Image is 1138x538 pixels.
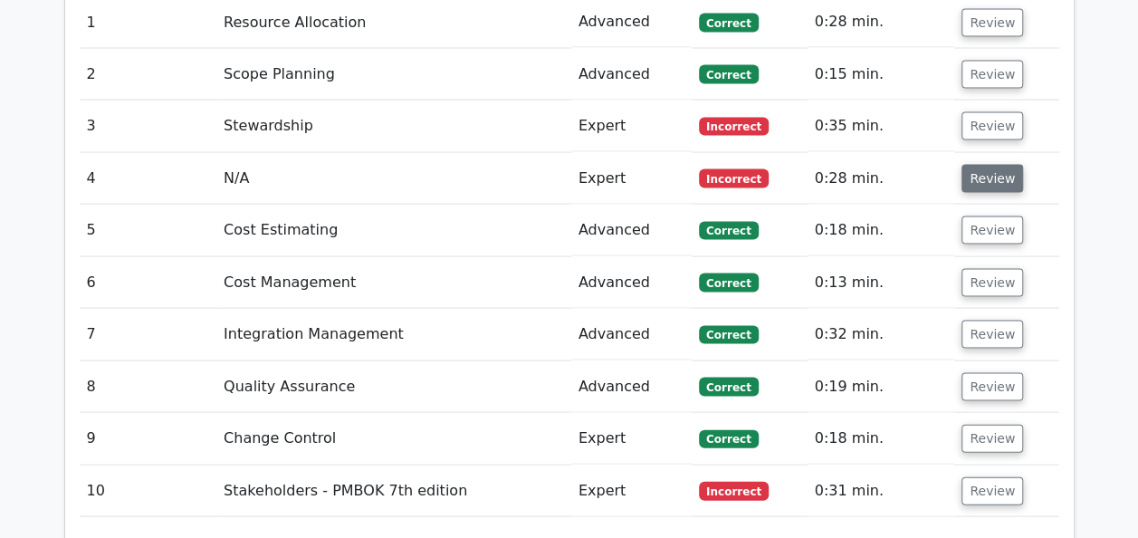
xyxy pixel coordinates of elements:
[80,49,217,101] td: 2
[699,118,769,136] span: Incorrect
[699,222,758,240] span: Correct
[808,153,955,205] td: 0:28 min.
[808,361,955,413] td: 0:19 min.
[699,482,769,500] span: Incorrect
[80,413,217,465] td: 9
[216,153,571,205] td: N/A
[808,49,955,101] td: 0:15 min.
[80,466,217,517] td: 10
[80,257,217,309] td: 6
[216,101,571,152] td: Stewardship
[699,274,758,292] span: Correct
[808,309,955,360] td: 0:32 min.
[80,153,217,205] td: 4
[808,413,955,465] td: 0:18 min.
[216,257,571,309] td: Cost Management
[961,165,1023,193] button: Review
[808,101,955,152] td: 0:35 min.
[216,49,571,101] td: Scope Planning
[808,205,955,256] td: 0:18 min.
[216,309,571,360] td: Integration Management
[961,477,1023,505] button: Review
[699,326,758,344] span: Correct
[80,361,217,413] td: 8
[699,430,758,448] span: Correct
[961,9,1023,37] button: Review
[699,169,769,187] span: Incorrect
[961,321,1023,349] button: Review
[571,466,692,517] td: Expert
[571,257,692,309] td: Advanced
[80,205,217,256] td: 5
[571,153,692,205] td: Expert
[80,309,217,360] td: 7
[80,101,217,152] td: 3
[961,216,1023,245] button: Review
[961,373,1023,401] button: Review
[216,466,571,517] td: Stakeholders - PMBOK 7th edition
[699,65,758,83] span: Correct
[808,466,955,517] td: 0:31 min.
[571,49,692,101] td: Advanced
[699,378,758,396] span: Correct
[961,112,1023,140] button: Review
[571,361,692,413] td: Advanced
[699,14,758,32] span: Correct
[961,269,1023,297] button: Review
[216,413,571,465] td: Change Control
[808,257,955,309] td: 0:13 min.
[961,425,1023,453] button: Review
[216,361,571,413] td: Quality Assurance
[216,205,571,256] td: Cost Estimating
[571,101,692,152] td: Expert
[571,413,692,465] td: Expert
[571,309,692,360] td: Advanced
[571,205,692,256] td: Advanced
[961,61,1023,89] button: Review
